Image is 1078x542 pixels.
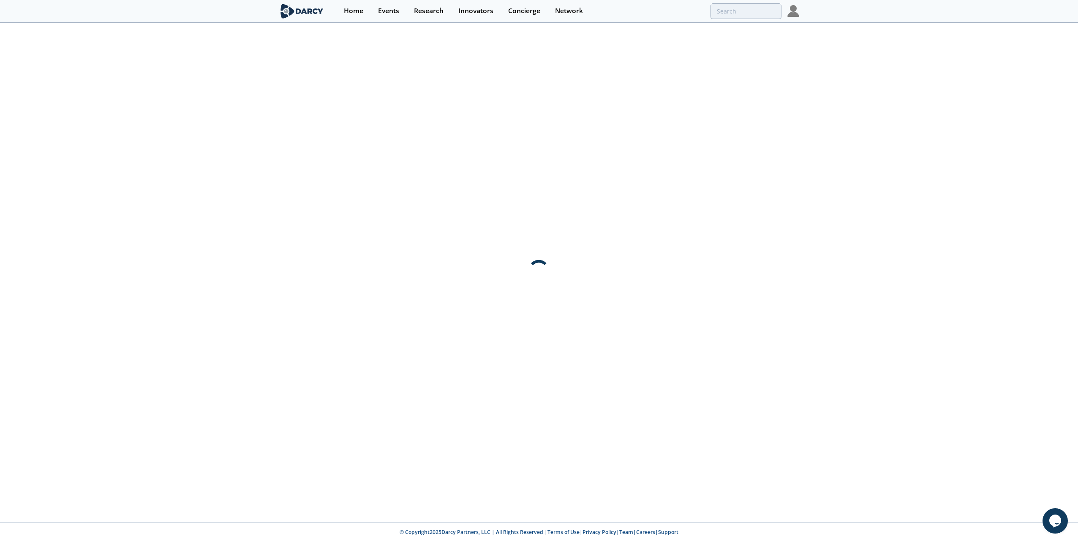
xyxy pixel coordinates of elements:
[414,8,444,14] div: Research
[547,528,580,536] a: Terms of Use
[583,528,616,536] a: Privacy Policy
[508,8,540,14] div: Concierge
[555,8,583,14] div: Network
[279,4,325,19] img: logo-wide.svg
[226,528,852,536] p: © Copyright 2025 Darcy Partners, LLC | All Rights Reserved | | | | |
[378,8,399,14] div: Events
[1043,508,1070,534] iframe: chat widget
[787,5,799,17] img: Profile
[658,528,678,536] a: Support
[710,3,781,19] input: Advanced Search
[636,528,655,536] a: Careers
[619,528,633,536] a: Team
[458,8,493,14] div: Innovators
[344,8,363,14] div: Home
